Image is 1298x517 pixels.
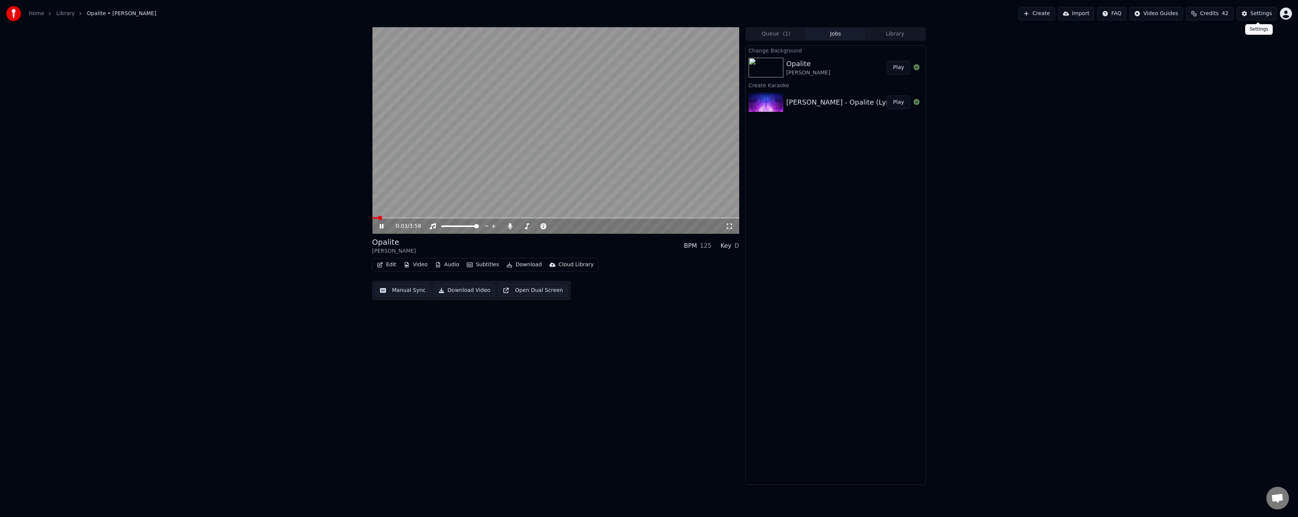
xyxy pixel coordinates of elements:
div: Key [721,241,732,250]
button: Download Video [434,284,495,297]
button: Video [401,259,431,270]
span: 0:03 [396,222,408,230]
button: Create [1018,7,1055,20]
div: BPM [684,241,697,250]
div: Settings [1245,24,1273,35]
button: Audio [432,259,462,270]
span: 3:58 [409,222,421,230]
button: Library [865,29,925,40]
span: 42 [1222,10,1229,17]
div: / [396,222,414,230]
button: Queue [746,29,806,40]
img: youka [6,6,21,21]
button: Subtitles [464,259,502,270]
div: 125 [700,241,712,250]
a: Library [56,10,75,17]
button: Jobs [806,29,866,40]
span: Opalite • [PERSON_NAME] [87,10,156,17]
span: ( 1 ) [783,30,790,38]
button: Settings [1236,7,1277,20]
button: Play [887,61,910,74]
button: Download [503,259,545,270]
button: Credits42 [1186,7,1233,20]
nav: breadcrumb [29,10,156,17]
span: Credits [1200,10,1218,17]
button: Video Guides [1129,7,1183,20]
button: Edit [374,259,399,270]
div: Open chat [1266,487,1289,509]
div: Create Karaoke [746,80,926,90]
div: [PERSON_NAME] [786,69,830,77]
button: Manual Sync [375,284,431,297]
button: Open Dual Screen [498,284,568,297]
div: Change Background [746,46,926,55]
div: Opalite [372,237,416,247]
button: Import [1058,7,1094,20]
div: Settings [1250,10,1272,17]
div: [PERSON_NAME] [372,247,416,255]
a: Home [29,10,44,17]
button: Play [887,96,910,109]
div: [PERSON_NAME] - Opalite (Lyric Video) [786,97,918,108]
div: Cloud Library [558,261,594,269]
div: D [735,241,739,250]
div: Opalite [786,59,830,69]
button: FAQ [1097,7,1126,20]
